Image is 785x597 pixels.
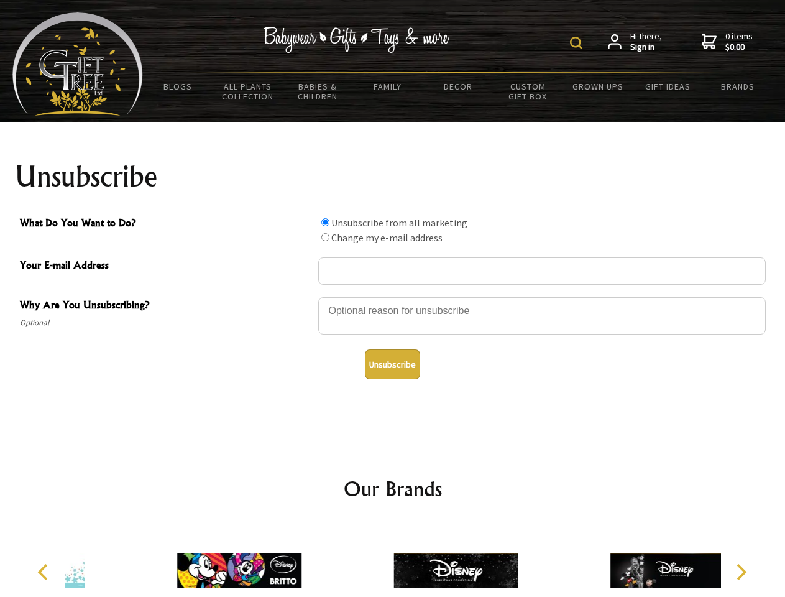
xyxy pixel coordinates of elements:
button: Next [727,558,755,586]
span: Optional [20,315,312,330]
input: What Do You Want to Do? [321,233,329,241]
textarea: Why Are You Unsubscribing? [318,297,766,335]
strong: $0.00 [725,42,753,53]
strong: Sign in [630,42,662,53]
label: Change my e-mail address [331,231,443,244]
h2: Our Brands [25,474,761,504]
a: 0 items$0.00 [702,31,753,53]
span: Hi there, [630,31,662,53]
span: Why Are You Unsubscribing? [20,297,312,315]
input: Your E-mail Address [318,257,766,285]
img: Babyware - Gifts - Toys and more... [12,12,143,116]
a: Gift Ideas [633,73,703,99]
img: Babywear - Gifts - Toys & more [264,27,450,53]
a: Hi there,Sign in [608,31,662,53]
img: product search [570,37,582,49]
a: Custom Gift Box [493,73,563,109]
a: BLOGS [143,73,213,99]
button: Unsubscribe [365,349,420,379]
a: Grown Ups [562,73,633,99]
span: 0 items [725,30,753,53]
span: What Do You Want to Do? [20,215,312,233]
input: What Do You Want to Do? [321,218,329,226]
button: Previous [31,558,58,586]
span: Your E-mail Address [20,257,312,275]
a: Decor [423,73,493,99]
a: Family [353,73,423,99]
a: Brands [703,73,773,99]
a: Babies & Children [283,73,353,109]
label: Unsubscribe from all marketing [331,216,467,229]
h1: Unsubscribe [15,162,771,192]
a: All Plants Collection [213,73,283,109]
